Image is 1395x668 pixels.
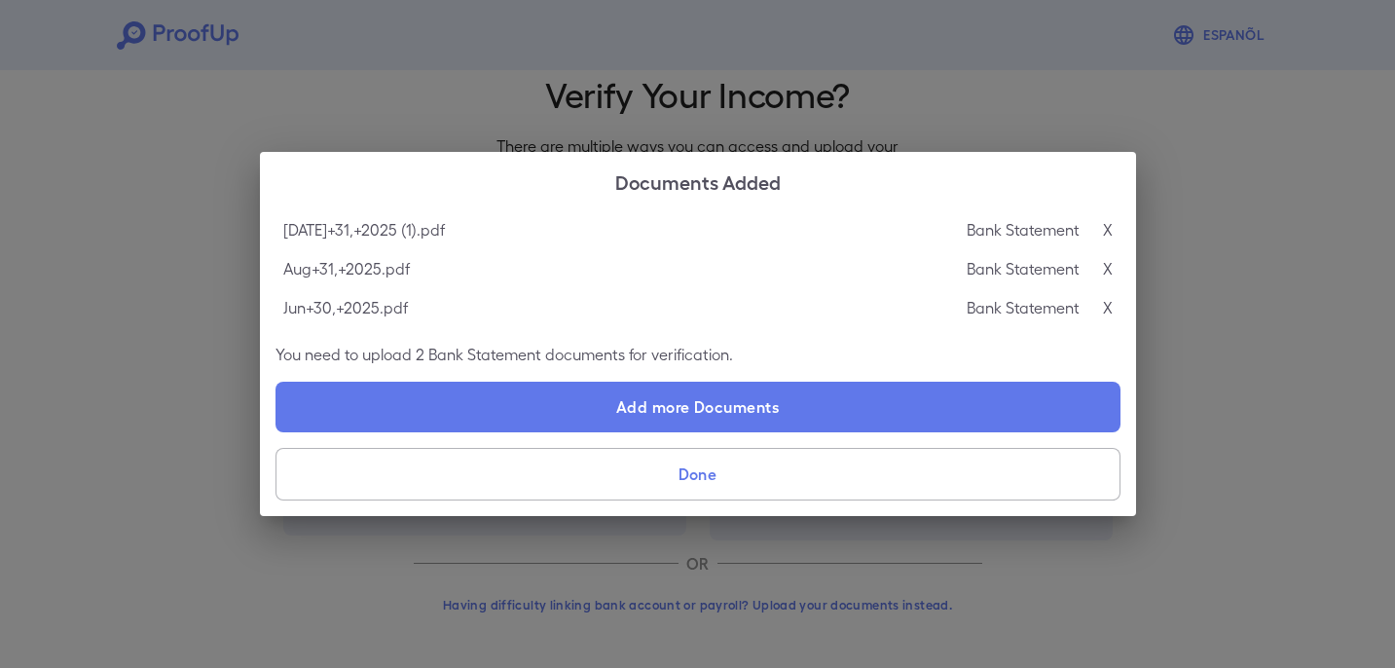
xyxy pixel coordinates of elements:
[260,152,1136,210] h2: Documents Added
[1103,296,1113,319] p: X
[967,257,1080,280] p: Bank Statement
[967,296,1080,319] p: Bank Statement
[275,382,1120,432] label: Add more Documents
[1103,257,1113,280] p: X
[275,448,1120,501] button: Done
[283,257,410,280] p: Aug+31,+2025.pdf
[1103,218,1113,241] p: X
[283,218,445,241] p: [DATE]+31,+2025 (1).pdf
[275,343,1120,366] p: You need to upload 2 Bank Statement documents for verification.
[283,296,408,319] p: Jun+30,+2025.pdf
[967,218,1080,241] p: Bank Statement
